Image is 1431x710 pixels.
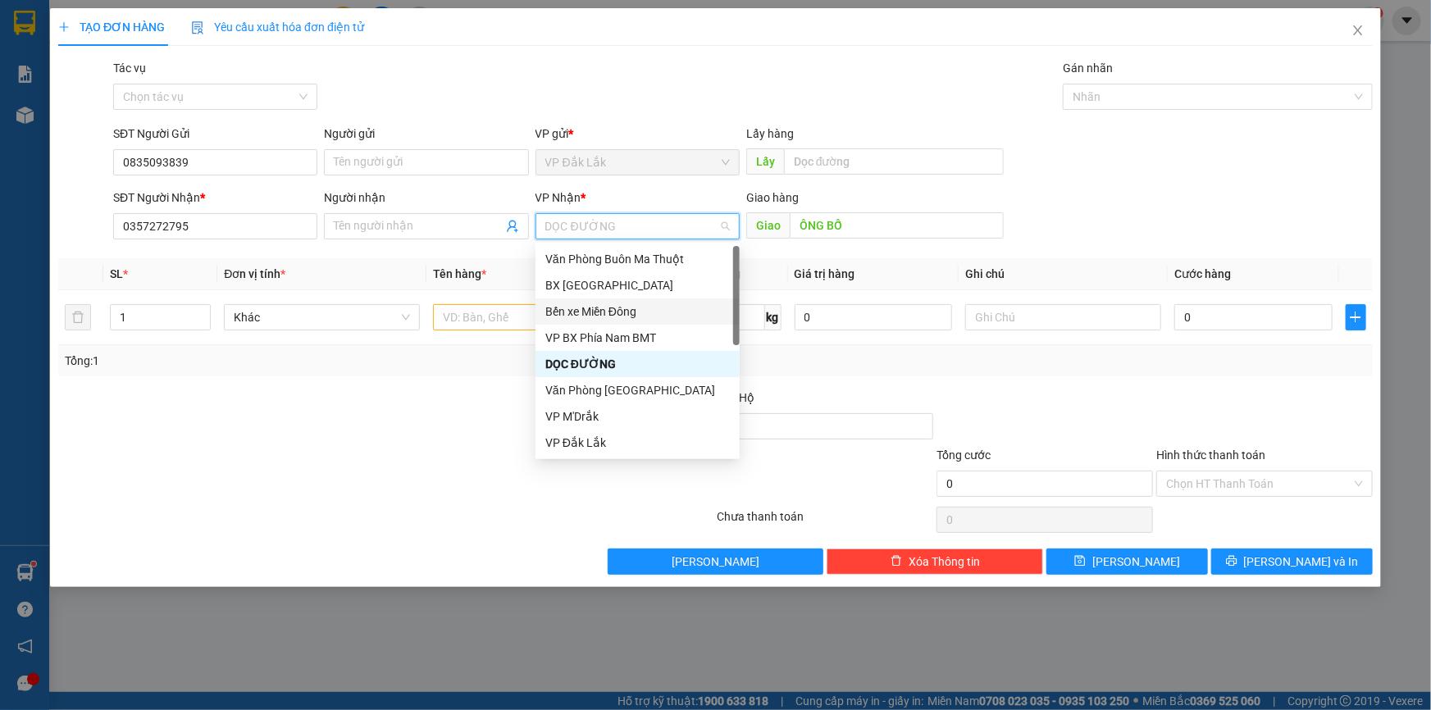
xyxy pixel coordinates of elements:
div: Văn Phòng [GEOGRAPHIC_DATA] [545,381,730,399]
button: plus [1346,304,1366,330]
input: VD: Bàn, Ghế [433,304,629,330]
div: VP BX Phía Nam BMT [535,325,740,351]
div: VP Đắk Lắk [545,434,730,452]
span: Khác [234,305,410,330]
button: deleteXóa Thông tin [827,548,1043,575]
span: Nhận: [140,16,180,33]
div: Văn Phòng Buôn Ma Thuột [545,250,730,268]
span: DỌC ĐƯỜNG [545,214,730,239]
div: DỌC ĐƯỜNG [545,355,730,373]
div: BX [GEOGRAPHIC_DATA] [545,276,730,294]
input: 0 [795,304,953,330]
div: Văn Phòng Tân Phú [535,377,740,403]
button: Close [1335,8,1381,54]
span: Đơn vị tính [224,267,285,280]
div: BX Tây Ninh [535,272,740,298]
div: Tổng: 1 [65,352,553,370]
div: VP M'Drắk [535,403,740,430]
label: Hình thức thanh toán [1156,448,1265,462]
span: Yêu cầu xuất hóa đơn điện tử [191,20,364,34]
span: plus [1347,311,1365,324]
div: VP gửi [535,125,740,143]
span: [PERSON_NAME] và In [1244,553,1359,571]
div: Bến xe Miền Đông [535,298,740,325]
label: Gán nhãn [1063,61,1113,75]
span: Gửi: [14,16,39,33]
div: SĐT Người Gửi [113,125,317,143]
img: icon [191,21,204,34]
div: VP BX Phía Nam BMT [545,329,730,347]
div: Bến xe Miền Đông [545,303,730,321]
span: user-add [506,220,519,233]
span: printer [1226,555,1237,568]
div: Người gửi [324,125,528,143]
button: delete [65,304,91,330]
span: SL [110,267,123,280]
div: 50.000 [12,86,131,106]
div: VP Đắk Lắk [535,430,740,456]
span: plus [58,21,70,33]
span: VP Đắk Lắk [545,150,730,175]
span: VP Nhận [535,191,581,204]
span: Tên hàng [433,267,486,280]
span: Giao hàng [746,191,799,204]
span: Giá trị hàng [795,267,855,280]
span: Lấy [746,148,784,175]
span: CR : [12,88,38,105]
button: printer[PERSON_NAME] và In [1211,548,1373,575]
button: save[PERSON_NAME] [1046,548,1208,575]
span: Lấy hàng [746,127,794,140]
input: Dọc đường [784,148,1004,175]
label: Tác vụ [113,61,146,75]
input: Ghi Chú [965,304,1161,330]
div: Chưa thanh toán [716,507,936,536]
span: TẠO ĐƠN HÀNG [58,20,165,34]
span: [PERSON_NAME] [672,553,759,571]
div: VP Đắk Lắk [14,14,129,53]
span: delete [891,555,902,568]
th: Ghi chú [959,258,1168,290]
div: SĐT Người Nhận [113,189,317,207]
button: [PERSON_NAME] [608,548,824,575]
span: [PERSON_NAME] [1092,553,1180,571]
span: Tổng cước [937,448,991,462]
span: Giao [746,212,790,239]
div: 0368933940 [14,53,129,76]
div: Bến xe Miền Đông [140,14,255,53]
div: Người nhận [324,189,528,207]
div: DỌC ĐƯỜNG [535,351,740,377]
input: Dọc đường [790,212,1004,239]
div: 0909938808 [140,53,255,76]
span: close [1351,24,1365,37]
span: kg [765,304,782,330]
span: Xóa Thông tin [909,553,980,571]
div: Tên hàng: 1 THÙNG GIẤY ( : 1 ) [14,116,255,157]
span: save [1074,555,1086,568]
div: Văn Phòng Buôn Ma Thuột [535,246,740,272]
div: VP M'Drắk [545,407,730,426]
span: Cước hàng [1174,267,1231,280]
